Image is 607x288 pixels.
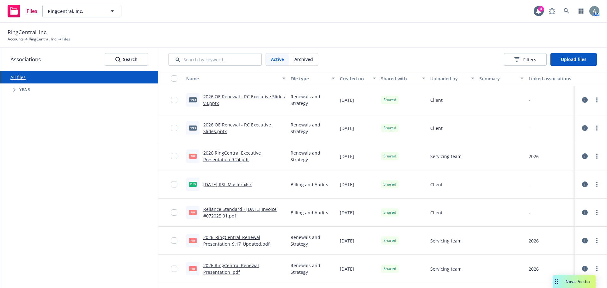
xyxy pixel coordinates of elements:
span: Filters [523,56,536,63]
a: Files [5,2,40,20]
span: Upload files [561,56,586,62]
a: 2026 OE Renewal - RC Executive Slides v3.pptx [203,94,285,106]
a: more [593,181,601,188]
span: pdf [189,154,197,158]
a: more [593,237,601,244]
span: Servicing team [430,237,462,244]
span: RingCentral, Inc. [8,28,47,36]
button: RingCentral, Inc. [42,5,121,17]
span: Renewals and Strategy [291,121,335,135]
span: Shared [383,266,396,272]
div: Uploaded by [430,75,468,82]
div: 2026 [529,153,539,160]
a: more [593,124,601,132]
span: Servicing team [430,266,462,272]
div: 2026 [529,266,539,272]
div: Shared with client [381,75,418,82]
div: Linked associations [529,75,573,82]
span: Nova Assist [566,279,591,284]
a: 2026 RingCentral Renewal Presentation .pdf [203,262,259,275]
div: Drag to move [553,275,561,288]
span: Files [27,9,37,14]
span: [DATE] [340,237,354,244]
a: more [593,152,601,160]
span: [DATE] [340,125,354,132]
span: Shared [383,125,396,131]
a: Switch app [575,5,587,17]
span: Associations [10,55,41,64]
button: Name [184,71,288,86]
div: - [529,125,530,132]
input: Select all [171,75,177,82]
span: pdf [189,266,197,271]
input: Toggle Row Selected [171,266,177,272]
div: Search [115,53,138,65]
div: File type [291,75,328,82]
input: Toggle Row Selected [171,181,177,187]
span: Shared [383,153,396,159]
span: xlsx [189,182,197,187]
input: Search by keyword... [169,53,262,66]
button: Summary [477,71,526,86]
button: Upload files [550,53,597,66]
span: [DATE] [340,181,354,188]
input: Toggle Row Selected [171,237,177,244]
a: Report a Bug [546,5,558,17]
span: Servicing team [430,153,462,160]
button: Shared with client [378,71,428,86]
span: Active [271,56,284,63]
span: [DATE] [340,266,354,272]
input: Toggle Row Selected [171,209,177,216]
span: Shared [383,210,396,215]
div: Created on [340,75,369,82]
img: photo [589,6,599,16]
a: Accounts [8,36,24,42]
span: pdf [189,210,197,215]
div: - [529,209,530,216]
button: Nova Assist [553,275,596,288]
span: Shared [383,181,396,187]
span: Shared [383,238,396,243]
a: more [593,209,601,216]
span: [DATE] [340,153,354,160]
button: Filters [504,53,547,66]
button: Linked associations [526,71,575,86]
span: [DATE] [340,97,354,103]
a: Search [560,5,573,17]
span: Renewals and Strategy [291,93,335,107]
div: - [529,181,530,188]
a: All files [10,74,26,80]
span: Billing and Audits [291,209,328,216]
a: [DATE] RSL Master.xlsx [203,181,252,187]
span: [DATE] [340,209,354,216]
span: pdf [189,238,197,243]
span: Filters [514,56,536,63]
a: more [593,265,601,273]
a: 2026_RingCentral_Renewal Presentation_9.17_Updated.pdf [203,234,270,247]
input: Toggle Row Selected [171,97,177,103]
a: RingCentral, Inc. [29,36,57,42]
span: RingCentral, Inc. [48,8,102,15]
span: Renewals and Strategy [291,262,335,275]
span: Renewals and Strategy [291,234,335,247]
span: Client [430,209,443,216]
a: more [593,96,601,104]
span: Year [19,88,30,92]
button: File type [288,71,337,86]
svg: Search [115,57,120,62]
a: Reliance Standard - [DATE] Invoice #072025.01.pdf [203,206,277,219]
input: Toggle Row Selected [171,153,177,159]
span: pptx [189,126,197,130]
span: Renewals and Strategy [291,150,335,163]
div: 4 [538,6,544,12]
button: Uploaded by [428,71,477,86]
input: Toggle Row Selected [171,125,177,131]
div: Summary [479,75,517,82]
span: Billing and Audits [291,181,328,188]
span: Client [430,97,443,103]
button: SearchSearch [105,53,148,66]
a: 2026 OE Renewal - RC Executive Slides.pptx [203,122,271,134]
span: Archived [294,56,313,63]
button: Created on [337,71,378,86]
div: - [529,97,530,103]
